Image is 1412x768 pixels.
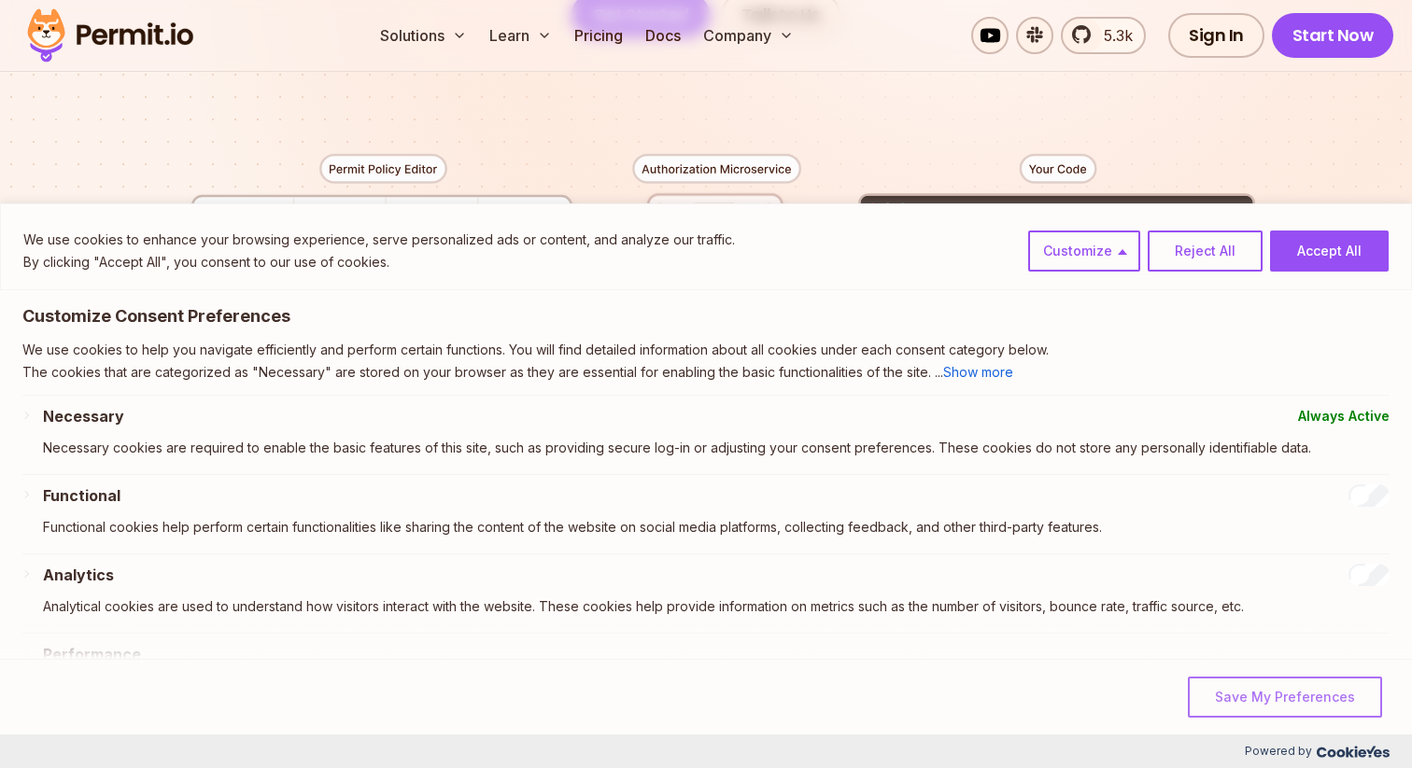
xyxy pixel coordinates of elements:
[943,361,1013,384] button: Show more
[1348,564,1390,586] input: Enable Analytics
[482,17,559,54] button: Learn
[43,564,114,586] button: Analytics
[22,339,1390,361] p: We use cookies to help you navigate efficiently and perform certain functions. You will find deta...
[1270,230,1389,272] button: Accept All
[1272,13,1394,58] a: Start Now
[567,17,630,54] a: Pricing
[1061,17,1146,54] a: 5.3k
[1348,484,1390,507] input: Enable Functional
[373,17,474,54] button: Solutions
[43,484,120,507] button: Functional
[23,251,735,273] p: By clicking "Accept All", you consent to our use of cookies.
[43,595,1390,618] p: Analytical cookies are used to understand how visitors interact with the website. These cookies h...
[43,437,1390,459] p: Necessary cookies are required to enable the basic features of this site, such as providing secur...
[1298,405,1390,427] span: Always Active
[1093,24,1133,47] span: 5.3k
[1148,230,1263,272] button: Reject All
[1317,746,1390,758] img: Cookieyes logo
[1028,230,1140,272] button: Customize
[23,229,735,251] p: We use cookies to enhance your browsing experience, serve personalized ads or content, and analyz...
[43,516,1390,538] p: Functional cookies help perform certain functionalities like sharing the content of the website o...
[1168,13,1264,58] a: Sign In
[696,17,801,54] button: Company
[43,405,124,427] button: Necessary
[638,17,688,54] a: Docs
[22,305,290,328] span: Customize Consent Preferences
[1188,677,1382,718] button: Save My Preferences
[19,4,202,67] img: Permit logo
[22,361,1390,384] p: The cookies that are categorized as "Necessary" are stored on your browser as they are essential ...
